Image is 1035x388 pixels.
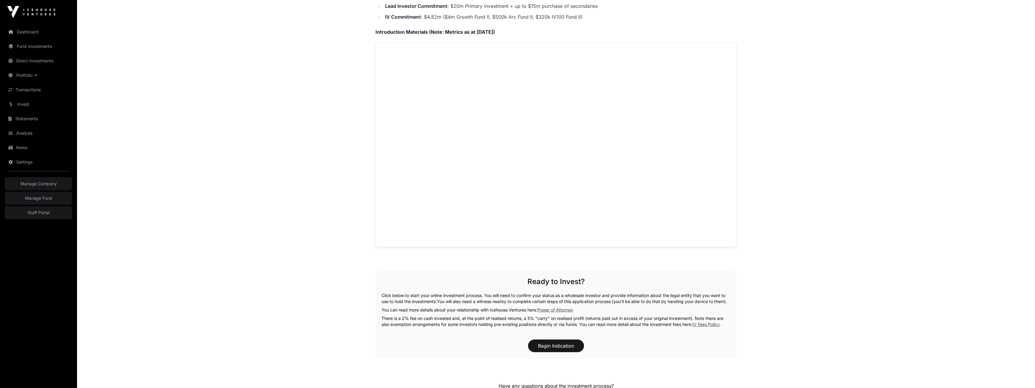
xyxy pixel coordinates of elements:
a: Transactions [5,83,72,96]
p: There is a 2% fee on cash invested and, at the point of realised returns, a 5% "carry" on realise... [382,315,731,327]
a: Fund Investments [5,40,72,53]
span: You will also need a witness nearby to complete certain steps of this application process (you'll... [437,299,727,304]
a: News [5,141,72,154]
a: Staff Portal [5,206,72,219]
a: IV Fees Policy [692,322,719,327]
a: Dashboard [5,25,72,39]
a: Manage Fund [5,192,72,205]
iframe: Chat Widget [1005,359,1035,388]
strong: IV Commitment [385,14,421,20]
img: Icehouse Ventures Logo [7,6,55,18]
a: Manage Company [5,177,72,190]
a: Settings [5,155,72,169]
a: Power of Attorney [537,307,573,312]
p: You can read more details about your relationship with Icehouse Ventures here: [382,307,731,313]
h2: Ready to Invest? [382,277,731,286]
a: Portfolio [5,69,72,82]
strong: Lead Investor Commitment [385,3,447,9]
a: Invest [5,98,72,111]
li: : $4.82m ($4m Growth Fund II, $500k Arc Fund II, $320k IV100 Fund II) [383,13,737,21]
a: Analysis [5,127,72,140]
p: Click below to start your online investment process. You will need to confirm your status as a wh... [382,293,731,305]
li: : $20m Primary Investment + up to $15m purchase of secondaries [383,2,737,10]
a: Direct Investments [5,54,72,67]
strong: Introduction Materials (Note: Metrics as at [DATE]) [375,29,495,35]
a: Statements [5,112,72,125]
button: Begin Indication [528,339,584,352]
